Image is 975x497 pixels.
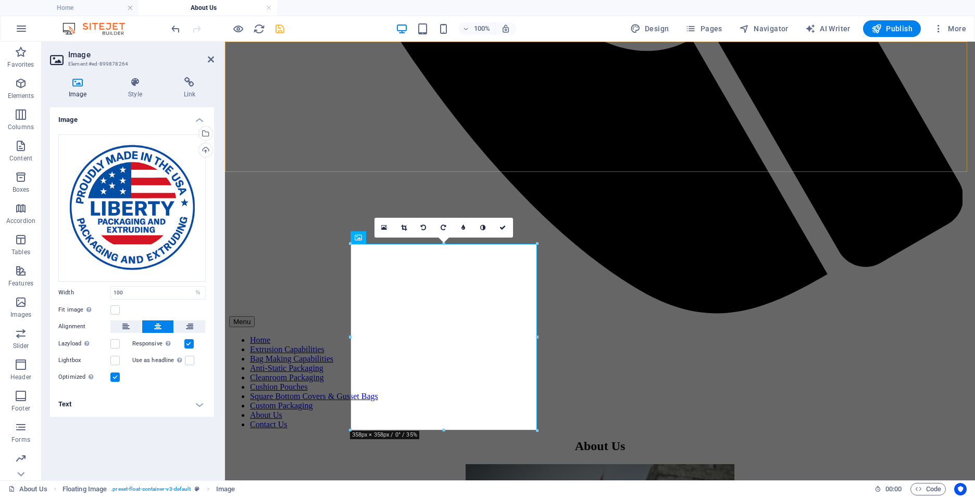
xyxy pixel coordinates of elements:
p: Accordion [6,217,35,225]
a: Confirm ( Ctrl ⏎ ) [493,218,513,238]
button: undo [169,22,182,35]
h3: Element #ed-899878264 [68,59,193,69]
button: 100% [458,22,495,35]
h4: About Us [139,2,277,14]
button: reload [253,22,265,35]
button: Code [910,483,946,495]
h4: Link [165,77,214,99]
label: Lightbox [58,354,110,367]
span: Code [915,483,941,495]
h4: Text [50,392,214,417]
button: Click here to leave preview mode and continue editing [232,22,244,35]
button: save [273,22,286,35]
h4: Image [50,107,214,126]
p: Forms [11,436,30,444]
p: Favorites [7,60,34,69]
p: Header [10,373,31,381]
p: Content [9,154,32,163]
a: Greyscale [473,218,493,238]
a: Click to cancel selection. Double-click to open Pages [8,483,47,495]
a: Select files from the file manager, stock photos, or upload file(s) [374,218,394,238]
i: This element is a customizable preset [195,486,199,492]
h4: Image [50,77,109,99]
button: AI Writer [801,20,855,37]
button: Design [626,20,673,37]
i: Save (Ctrl+S) [274,23,286,35]
label: Optimized [58,371,110,383]
i: On resize automatically adjust zoom level to fit chosen device. [501,24,510,33]
span: Design [630,23,669,34]
h4: Style [109,77,165,99]
p: Elements [8,92,34,100]
span: . preset-float-container-v3-default [111,483,191,495]
span: 00 00 [885,483,902,495]
i: Reload page [253,23,265,35]
label: Use as headline [132,354,185,367]
a: Crop mode [394,218,414,238]
p: Columns [8,123,34,131]
label: Alignment [58,320,110,333]
span: Pages [685,23,722,34]
span: Publish [871,23,913,34]
span: More [933,23,966,34]
p: Tables [11,248,30,256]
p: Boxes [12,185,30,194]
a: Blur [454,218,473,238]
button: Publish [863,20,921,37]
label: Responsive [132,338,184,350]
p: Images [10,310,32,319]
span: AI Writer [805,23,851,34]
p: Slider [13,342,29,350]
img: Editor Logo [60,22,138,35]
i: Undo: Change image width (Ctrl+Z) [170,23,182,35]
span: Click to select. Double-click to edit [63,483,107,495]
button: Usercentrics [954,483,967,495]
p: Footer [11,404,30,413]
button: Pages [681,20,726,37]
label: Lazyload [58,338,110,350]
span: : [893,485,894,493]
p: Marketing [6,467,35,475]
h6: 100% [474,22,491,35]
div: Lightblue-9WL61p25VoR-vItBgQkD4g.jpg [58,134,206,282]
button: More [929,20,970,37]
span: Click to select. Double-click to edit [216,483,235,495]
span: Navigator [739,23,789,34]
label: Width [58,290,110,295]
nav: breadcrumb [63,483,235,495]
a: Rotate right 90° [434,218,454,238]
button: Navigator [735,20,793,37]
h6: Session time [874,483,902,495]
h2: Image [68,50,214,59]
p: Features [8,279,33,288]
label: Fit image [58,304,110,316]
a: Rotate left 90° [414,218,434,238]
div: Design (Ctrl+Alt+Y) [626,20,673,37]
